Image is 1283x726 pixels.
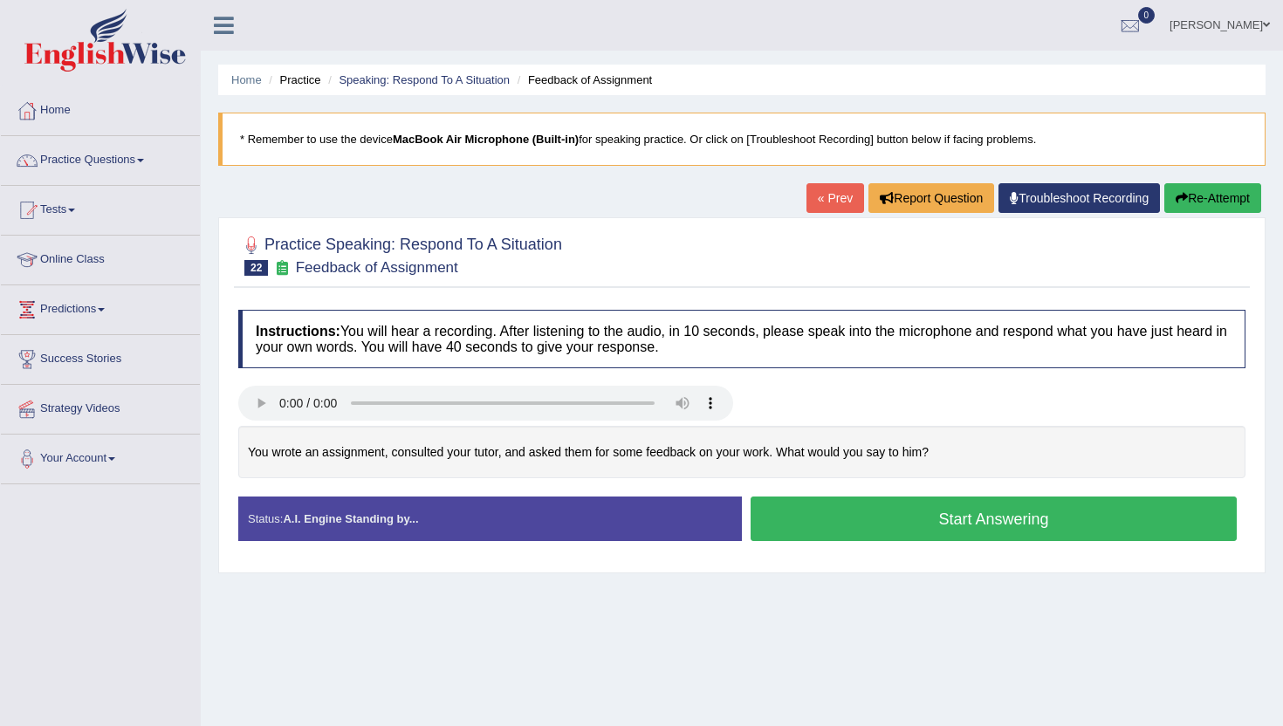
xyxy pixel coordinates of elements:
[244,260,268,276] span: 22
[1164,183,1261,213] button: Re-Attempt
[283,512,418,525] strong: A.I. Engine Standing by...
[751,497,1237,541] button: Start Answering
[1,236,200,279] a: Online Class
[256,324,340,339] b: Instructions:
[218,113,1266,166] blockquote: * Remember to use the device for speaking practice. Or click on [Troubleshoot Recording] button b...
[1,385,200,428] a: Strategy Videos
[272,260,291,277] small: Exam occurring question
[231,73,262,86] a: Home
[1,285,200,329] a: Predictions
[264,72,320,88] li: Practice
[393,133,579,146] b: MacBook Air Microphone (Built-in)
[1,186,200,229] a: Tests
[296,259,458,276] small: Feedback of Assignment
[1,335,200,379] a: Success Stories
[806,183,864,213] a: « Prev
[238,426,1245,479] div: You wrote an assignment, consulted your tutor, and asked them for some feedback on your work. Wha...
[513,72,653,88] li: Feedback of Assignment
[238,232,562,276] h2: Practice Speaking: Respond To A Situation
[339,73,510,86] a: Speaking: Respond To A Situation
[868,183,994,213] button: Report Question
[1,86,200,130] a: Home
[238,497,742,541] div: Status:
[1138,7,1156,24] span: 0
[1,435,200,478] a: Your Account
[238,310,1245,368] h4: You will hear a recording. After listening to the audio, in 10 seconds, please speak into the mic...
[1,136,200,180] a: Practice Questions
[998,183,1160,213] a: Troubleshoot Recording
